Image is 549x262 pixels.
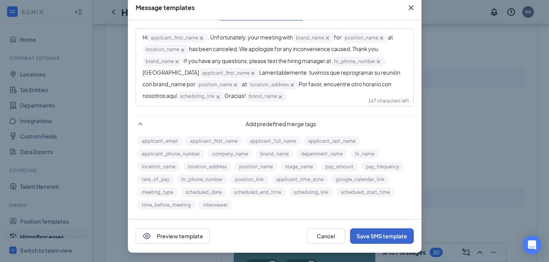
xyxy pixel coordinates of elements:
button: position_name [235,162,277,171]
div: Open Intercom Messenger [523,236,541,254]
svg: Cross [277,94,284,100]
button: Cancel [307,228,345,244]
button: pay_amount [321,162,358,171]
button: applicant_email [137,136,182,146]
div: Add predefined merge tags [136,116,414,128]
span: applicant_first_name‌‌‌‌ [199,68,259,78]
span: at [242,80,247,87]
div: write SMS here [136,29,413,106]
button: position_link [230,175,269,184]
span: brand_name‌‌‌‌ [143,57,184,67]
span: Add predefined merge tags [148,120,414,128]
button: EyePreview template [136,228,210,244]
span: position_name‌‌‌‌ [195,80,242,90]
button: stage_name [280,162,318,171]
button: Save SMS template [350,228,414,244]
svg: Cross [215,94,221,100]
button: company_name [207,149,253,159]
button: department_name [296,149,347,159]
button: pay_frequency [361,162,404,171]
svg: Cross [289,82,296,88]
svg: Cross [179,47,186,53]
span: brand_name‌‌‌‌ [246,91,287,101]
svg: Cross [406,3,416,12]
span: applicant_first_name‌‌‌‌ [148,33,208,43]
button: rate_of_pay [137,175,174,184]
button: scheduled_date [181,187,226,197]
span: . [GEOGRAPHIC_DATA] [143,57,387,76]
button: applicant_time_zone [272,175,328,184]
button: location_name [137,162,180,171]
span: Lamentablemente, tuvimos que reprogramar su reunión con brand_name‌‌‌‌ por [143,69,401,87]
svg: Cross [378,35,385,41]
button: applicant_phone_number [137,149,204,159]
span: location_address‌‌‌‌ [247,80,299,90]
button: brand_name [256,149,293,159]
div: Message templates [136,3,195,12]
svg: Cross [250,70,256,77]
svg: Cross [198,35,205,41]
button: scheduled_start_time [336,187,394,197]
span: at [388,34,393,41]
button: meeting_type [137,187,178,197]
svg: Cross [174,58,180,65]
button: applicant_first_name [185,136,242,146]
svg: SmallChevronUp [136,119,145,128]
button: location_address [183,162,231,171]
svg: Cross [232,82,239,88]
span: brand_name‌‌‌‌ [293,33,334,43]
span: location_name‌‌‌‌ [143,45,189,55]
span: scheduling_link‌‌‌‌ [177,91,224,101]
svg: Cross [324,35,331,41]
button: scheduling_link [289,187,333,197]
button: applicant_full_name [245,136,301,146]
span: for [334,34,342,41]
svg: Cross [375,58,382,65]
button: interviewer [199,200,232,210]
button: hr_name [350,149,379,159]
button: hr_phone_number [177,175,227,184]
span: Gracias! [224,92,246,99]
button: time_before_meeting [137,200,195,210]
span: Hi [143,34,148,41]
span: hr_phone_number‌‌‌‌ [331,57,385,67]
button: scheduled_end_time [229,187,286,197]
span: position_name‌‌‌‌ [342,33,388,43]
span: has been canceled. We apologize for any inconvenience caused. Thank you. [189,45,379,52]
svg: Eye [142,231,151,241]
button: applicant_last_name [304,136,360,146]
button: google_calendar_link [331,175,389,184]
span: If you have any questions, please text the hiring manager at [184,57,331,64]
span: . Unfortunately, your meeting with [208,34,293,41]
